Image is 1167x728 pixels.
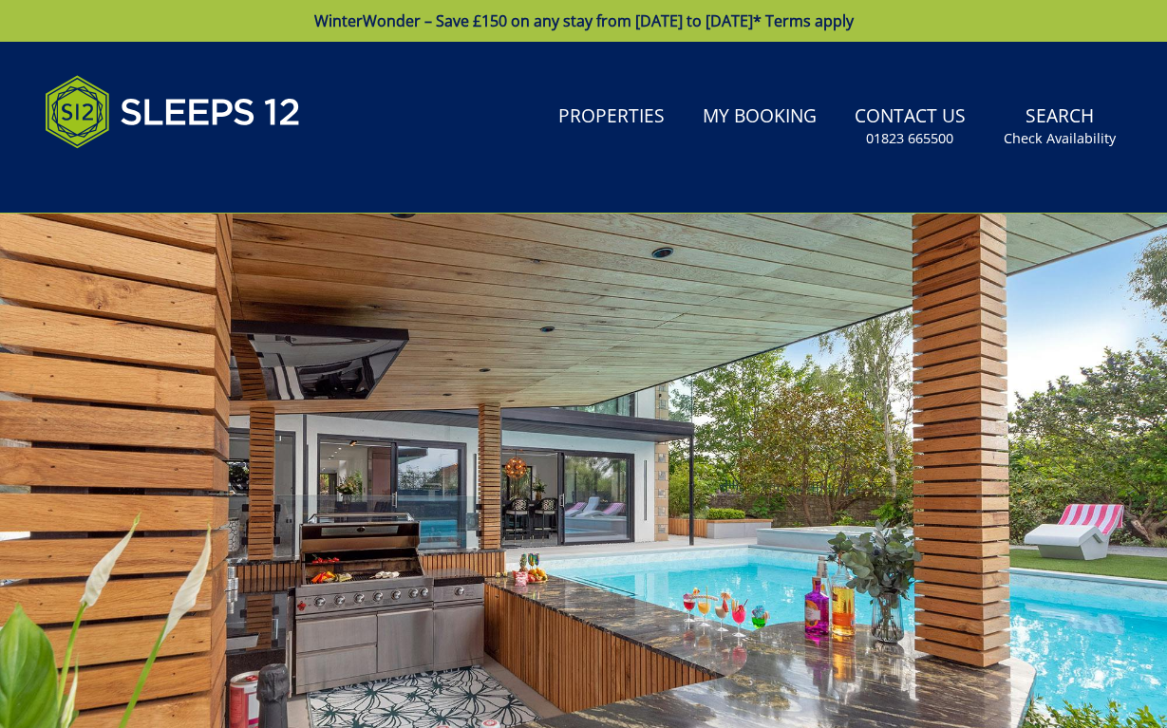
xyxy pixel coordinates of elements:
small: 01823 665500 [866,129,953,148]
img: Sleeps 12 [45,65,301,159]
iframe: Customer reviews powered by Trustpilot [35,171,235,187]
a: SearchCheck Availability [996,96,1123,158]
a: My Booking [695,96,824,139]
a: Contact Us01823 665500 [847,96,973,158]
a: Properties [551,96,672,139]
small: Check Availability [1004,129,1116,148]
